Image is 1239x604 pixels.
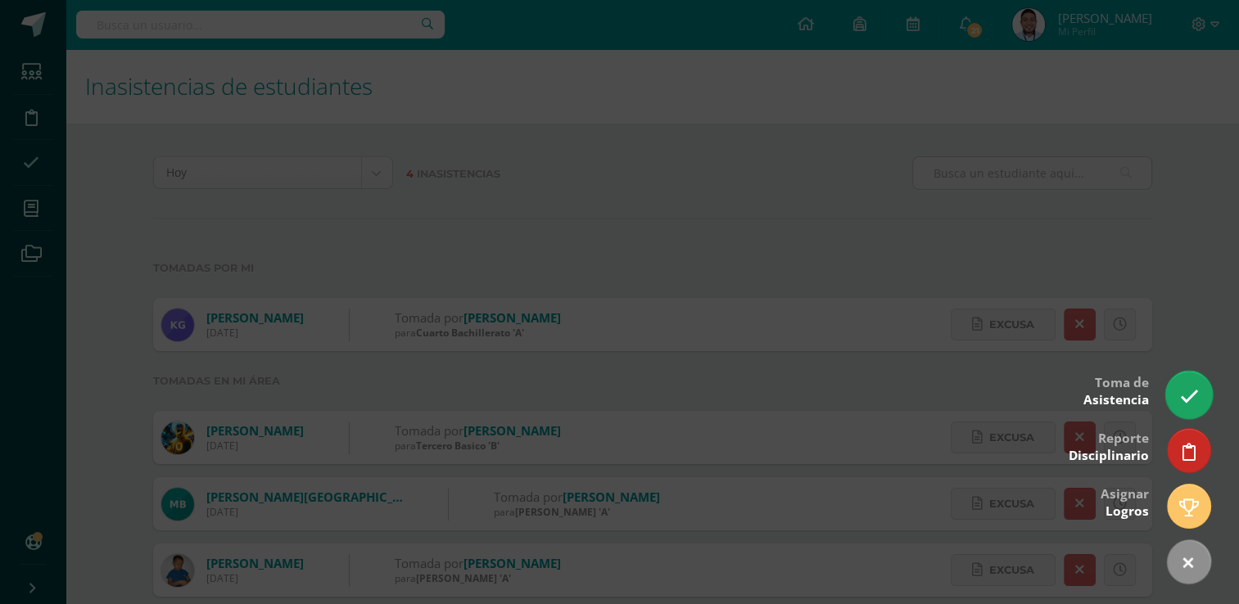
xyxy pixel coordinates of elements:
[1083,391,1149,408] span: Asistencia
[1069,447,1149,464] span: Disciplinario
[1083,363,1149,417] div: Toma de
[1101,475,1149,528] div: Asignar
[1069,419,1149,472] div: Reporte
[1106,503,1149,520] span: Logros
